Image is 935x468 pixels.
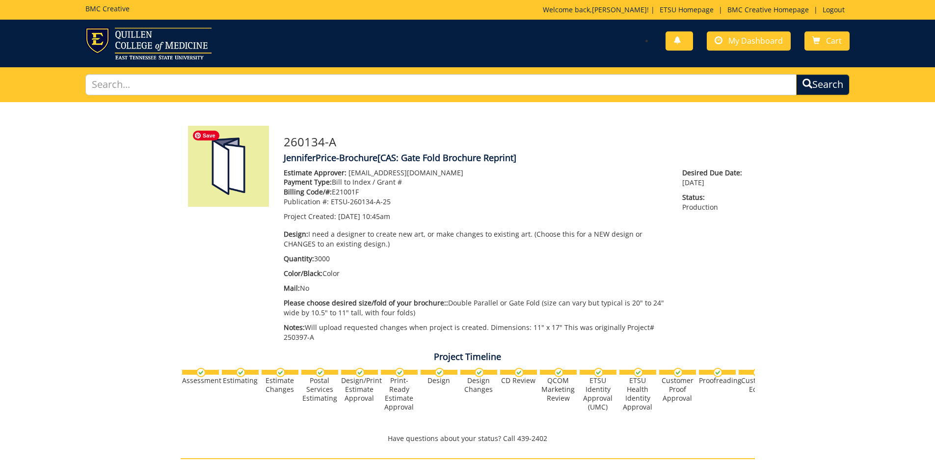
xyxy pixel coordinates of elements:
[284,177,668,187] p: Bill to Index / Grant #
[682,193,747,202] span: Status:
[634,368,643,377] img: checkmark
[284,197,329,206] span: Publication #:
[655,5,719,14] a: ETSU Homepage
[284,323,305,332] span: Notes:
[236,368,245,377] img: checkmark
[619,376,656,412] div: ETSU Health Identity Approval
[580,376,616,412] div: ETSU Identity Approval (UMC)
[659,376,696,403] div: Customer Proof Approval
[500,376,537,385] div: CD Review
[460,376,497,394] div: Design Changes
[182,376,219,385] div: Assessment
[181,434,755,443] p: Have questions about your status? Call 439-2402
[196,368,206,377] img: checkmark
[284,168,347,177] span: Estimate Approver:
[222,376,259,385] div: Estimating
[699,376,736,385] div: Proofreading
[435,368,444,377] img: checkmark
[85,5,130,12] h5: BMC Creative
[421,376,457,385] div: Design
[284,229,308,239] span: Design:
[181,352,755,362] h4: Project Timeline
[395,368,404,377] img: checkmark
[284,254,314,263] span: Quantity:
[85,28,212,59] img: ETSU logo
[804,31,850,51] a: Cart
[284,283,300,293] span: Mail:
[301,376,338,403] div: Postal Services Estimating
[284,187,668,197] p: E21001F
[284,212,336,221] span: Project Created:
[713,368,722,377] img: checkmark
[381,376,418,412] div: Print-Ready Estimate Approval
[341,376,378,403] div: Design/Print Estimate Approval
[284,136,748,148] h3: 260134-A
[682,193,747,212] p: Production
[331,197,391,206] span: ETSU-260134-A-25
[543,5,850,15] p: Welcome back, ! | | |
[284,298,448,307] span: Please choose desired size/fold of your brochure::
[85,74,797,95] input: Search...
[276,368,285,377] img: checkmark
[753,368,762,377] img: checkmark
[284,229,668,249] p: I need a designer to create new art, or make changes to existing art. (Choose this for a NEW desi...
[377,152,516,164] span: [CAS: Gate Fold Brochure Reprint]
[284,153,748,163] h4: JenniferPrice-Brochure
[707,31,791,51] a: My Dashboard
[728,35,783,46] span: My Dashboard
[796,74,850,95] button: Search
[682,168,747,178] span: Desired Due Date:
[682,168,747,188] p: [DATE]
[554,368,563,377] img: checkmark
[284,323,668,342] p: Will upload requested changes when project is created. Dimensions: 11" x 17" This was originally ...
[284,254,668,264] p: 3000
[193,131,219,140] span: Save
[284,298,668,318] p: Double Parallel or Gate Fold (size can vary but typical is 20" to 24" wide by 10.5" to 11" tall, ...
[540,376,577,403] div: QCOM Marketing Review
[475,368,484,377] img: checkmark
[284,168,668,178] p: [EMAIL_ADDRESS][DOMAIN_NAME]
[739,376,775,394] div: Customer Edits
[355,368,365,377] img: checkmark
[284,269,322,278] span: Color/Black:
[826,35,842,46] span: Cart
[592,5,647,14] a: [PERSON_NAME]
[262,376,298,394] div: Estimate Changes
[284,269,668,278] p: Color
[594,368,603,377] img: checkmark
[284,187,332,196] span: Billing Code/#:
[818,5,850,14] a: Logout
[284,177,332,187] span: Payment Type:
[722,5,814,14] a: BMC Creative Homepage
[188,126,269,207] img: Product featured image
[673,368,683,377] img: checkmark
[338,212,390,221] span: [DATE] 10:45am
[316,368,325,377] img: checkmark
[284,283,668,293] p: No
[514,368,524,377] img: checkmark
